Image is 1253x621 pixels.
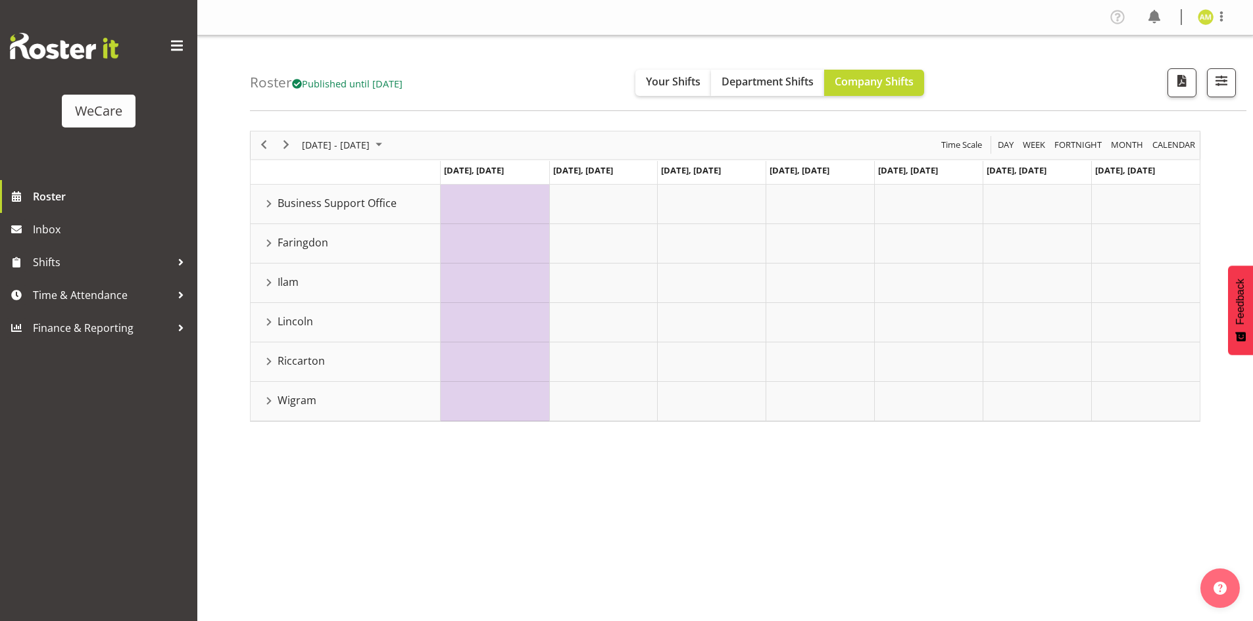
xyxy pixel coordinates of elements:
span: Feedback [1235,279,1246,325]
button: Month [1150,137,1198,153]
span: [DATE], [DATE] [770,164,829,176]
button: Timeline Week [1021,137,1048,153]
div: next period [275,131,297,159]
span: [DATE], [DATE] [1095,164,1155,176]
span: Finance & Reporting [33,318,171,338]
img: Rosterit website logo [10,33,118,59]
h4: Roster [250,75,403,90]
button: Fortnight [1052,137,1104,153]
span: Roster [33,187,191,206]
span: Week [1021,137,1046,153]
span: Inbox [33,219,191,239]
span: Faringdon [278,235,328,250]
span: Shifts [33,252,171,272]
span: [DATE], [DATE] [553,164,613,176]
span: Month [1110,137,1144,153]
div: previous period [253,131,275,159]
span: Wigram [278,392,316,408]
button: October 2025 [300,137,388,153]
div: Timeline Week of October 27, 2025 [250,131,1200,422]
td: Business Support Office resource [251,185,441,224]
button: Timeline Month [1109,137,1146,153]
span: Riccarton [278,353,325,369]
button: Next [278,137,295,153]
td: Ilam resource [251,264,441,303]
span: [DATE] - [DATE] [301,137,371,153]
span: [DATE], [DATE] [878,164,938,176]
span: Day [996,137,1015,153]
span: Published until [DATE] [292,77,403,90]
button: Feedback - Show survey [1228,265,1253,355]
td: Lincoln resource [251,303,441,342]
span: Your Shifts [646,74,700,89]
div: WeCare [75,101,122,121]
span: [DATE], [DATE] [661,164,721,176]
button: Company Shifts [824,70,924,96]
button: Filter Shifts [1207,68,1236,97]
div: Oct 27 - Nov 02, 2025 [297,131,390,159]
span: calendar [1151,137,1196,153]
button: Download a PDF of the roster according to the set date range. [1167,68,1196,97]
td: Faringdon resource [251,224,441,264]
span: Company Shifts [835,74,914,89]
span: [DATE], [DATE] [987,164,1046,176]
button: Your Shifts [635,70,711,96]
span: Time & Attendance [33,285,171,305]
span: Fortnight [1053,137,1103,153]
table: Timeline Week of October 27, 2025 [441,185,1200,421]
img: antonia-mao10998.jpg [1198,9,1214,25]
td: Riccarton resource [251,342,441,382]
span: [DATE], [DATE] [444,164,504,176]
span: Time Scale [940,137,983,153]
span: Department Shifts [722,74,814,89]
td: Wigram resource [251,382,441,421]
img: help-xxl-2.png [1214,582,1227,595]
span: Lincoln [278,313,313,329]
button: Timeline Day [996,137,1016,153]
button: Time Scale [939,137,985,153]
button: Previous [255,137,273,153]
span: Business Support Office [278,195,397,211]
span: Ilam [278,274,299,290]
button: Department Shifts [711,70,824,96]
